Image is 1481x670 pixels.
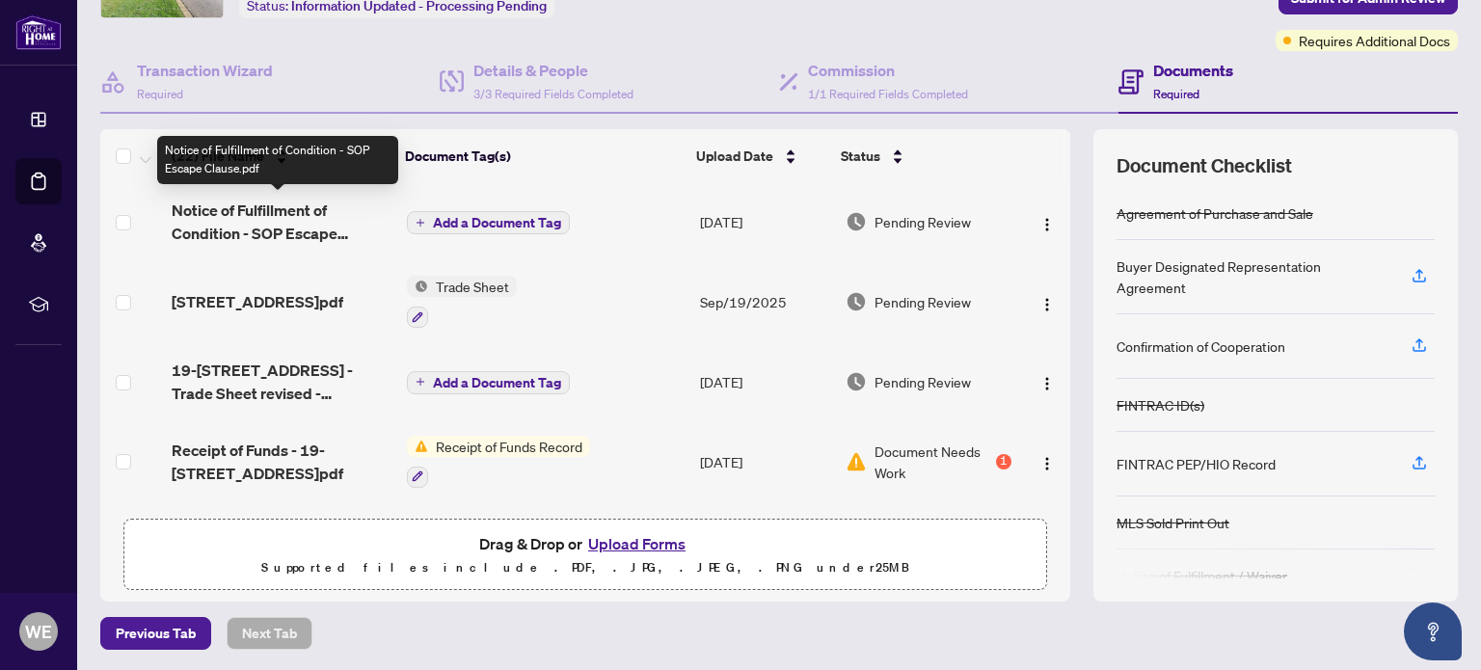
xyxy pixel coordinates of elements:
span: 19-[STREET_ADDRESS] - Trade Sheet revised - [PERSON_NAME] to Review.pdf [172,359,390,405]
td: [DATE] [692,343,838,420]
h4: Commission [808,59,968,82]
span: Receipt of Funds - 19-[STREET_ADDRESS]pdf [172,439,390,485]
img: logo [15,14,62,50]
button: Previous Tab [100,617,211,650]
img: Logo [1039,456,1055,471]
span: plus [416,218,425,228]
img: Document Status [846,451,867,472]
img: Document Status [846,371,867,392]
span: Requires Additional Docs [1299,30,1450,51]
button: Logo [1032,206,1063,237]
span: Upload Date [696,146,773,167]
span: Notice of Fulfillment of Condition - SOP Escape Clause.pdf [172,199,390,245]
span: Pending Review [875,291,971,312]
td: Sep/19/2025 [692,260,838,343]
p: Supported files include .PDF, .JPG, .JPEG, .PNG under 25 MB [136,556,1035,579]
img: Logo [1039,217,1055,232]
div: FINTRAC ID(s) [1117,394,1204,415]
span: Required [1153,87,1199,101]
span: Pending Review [875,371,971,392]
button: Next Tab [227,617,312,650]
div: Agreement of Purchase and Sale [1117,202,1313,224]
button: Open asap [1404,603,1462,660]
span: 1/1 Required Fields Completed [808,87,968,101]
div: MLS Sold Print Out [1117,512,1229,533]
th: Upload Date [688,129,832,183]
img: Logo [1039,297,1055,312]
span: [STREET_ADDRESS]pdf [172,290,343,313]
div: Confirmation of Cooperation [1117,335,1285,357]
div: Buyer Designated Representation Agreement [1117,255,1388,298]
button: Add a Document Tag [407,371,570,394]
img: Status Icon [407,436,428,457]
td: [DATE] [692,420,838,503]
span: Drag & Drop orUpload FormsSupported files include .PDF, .JPG, .JPEG, .PNG under25MB [124,520,1046,591]
span: Receipt of Funds Record [428,436,590,457]
h4: Transaction Wizard [137,59,273,82]
span: Previous Tab [116,618,196,649]
img: Status Icon [407,276,428,297]
span: Document Needs Work [875,441,992,483]
span: Pending Review [875,211,971,232]
img: Document Status [846,211,867,232]
img: Logo [1039,376,1055,391]
button: Add a Document Tag [407,211,570,234]
span: Document Checklist [1117,152,1292,179]
div: Notice of Fulfillment of Condition - SOP Escape Clause.pdf [157,136,398,184]
th: (22) File Name [164,129,397,183]
span: Add a Document Tag [433,216,561,229]
td: [DATE] [692,183,838,260]
button: Add a Document Tag [407,369,570,394]
button: Logo [1032,366,1063,397]
img: Document Status [846,291,867,312]
button: Upload Forms [582,531,691,556]
button: Logo [1032,286,1063,317]
button: Logo [1032,446,1063,477]
td: [DATE] [692,503,838,586]
span: Status [841,146,880,167]
h4: Documents [1153,59,1233,82]
button: Add a Document Tag [407,210,570,235]
button: Status IconReceipt of Funds Record [407,436,590,488]
span: WE [25,618,52,645]
span: Drag & Drop or [479,531,691,556]
span: Trade Sheet [428,276,517,297]
span: Required [137,87,183,101]
span: Add a Document Tag [433,376,561,389]
h4: Details & People [473,59,633,82]
div: 1 [996,454,1011,469]
span: plus [416,377,425,387]
span: 3/3 Required Fields Completed [473,87,633,101]
div: FINTRAC PEP/HIO Record [1117,453,1276,474]
th: Document Tag(s) [397,129,689,183]
th: Status [833,129,1013,183]
button: Status IconTrade Sheet [407,276,517,328]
